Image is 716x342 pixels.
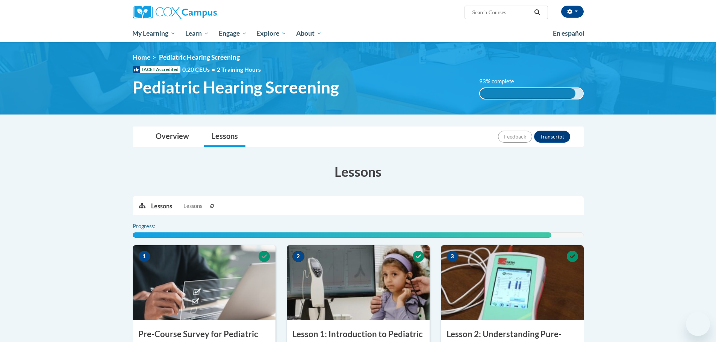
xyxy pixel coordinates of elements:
[132,29,176,38] span: My Learning
[138,251,150,262] span: 1
[159,53,240,61] span: Pediatric Hearing Screening
[121,25,595,42] div: Main menu
[133,77,339,97] span: Pediatric Hearing Screening
[471,8,531,17] input: Search Courses
[133,222,176,231] label: Progress:
[151,202,172,210] p: Lessons
[204,127,245,147] a: Lessons
[296,29,322,38] span: About
[185,29,209,38] span: Learn
[534,131,570,143] button: Transcript
[531,8,543,17] button: Search
[561,6,584,18] button: Account Settings
[480,88,575,99] div: 93% complete
[479,77,522,86] label: 93% complete
[447,251,459,262] span: 3
[180,25,214,42] a: Learn
[133,53,150,61] a: Home
[214,25,252,42] a: Engage
[256,29,286,38] span: Explore
[182,65,217,74] span: 0.20 CEUs
[553,29,584,37] span: En español
[217,66,261,73] span: 2 Training Hours
[251,25,291,42] a: Explore
[686,312,710,336] iframe: Button to launch messaging window
[498,131,532,143] button: Feedback
[212,66,215,73] span: •
[291,25,327,42] a: About
[133,6,217,19] img: Cox Campus
[548,26,589,41] a: En español
[441,245,584,320] img: Course Image
[133,6,276,19] a: Cox Campus
[292,251,304,262] span: 2
[148,127,197,147] a: Overview
[287,245,430,320] img: Course Image
[219,29,247,38] span: Engage
[133,245,276,320] img: Course Image
[133,162,584,181] h3: Lessons
[128,25,181,42] a: My Learning
[133,66,180,73] span: IACET Accredited
[183,202,202,210] span: Lessons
